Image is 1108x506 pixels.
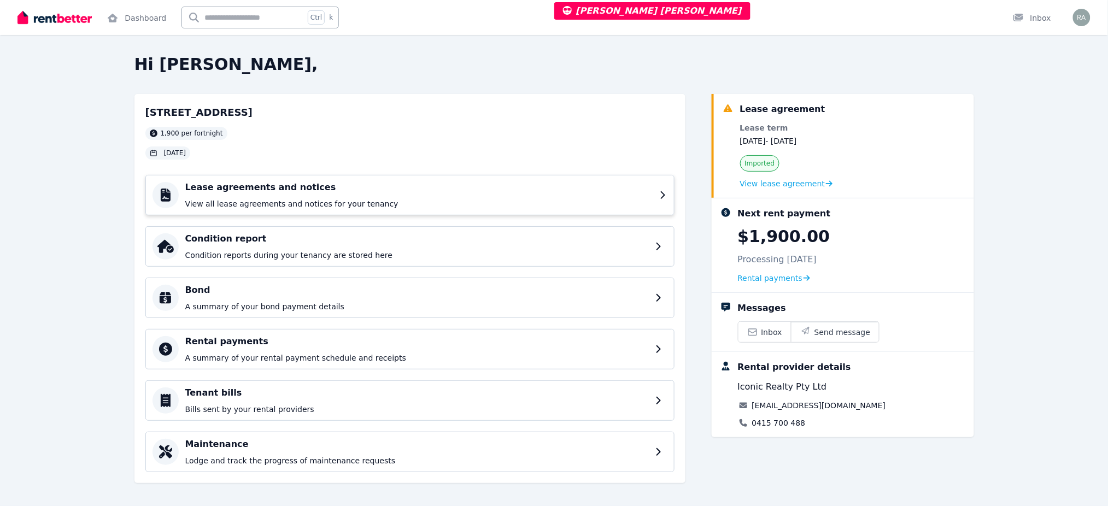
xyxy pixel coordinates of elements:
span: k [329,13,333,22]
a: 0415 700 488 [752,417,806,428]
p: View all lease agreements and notices for your tenancy [185,198,653,209]
a: Rental payments [738,273,811,284]
p: Processing [DATE] [738,253,817,266]
dd: [DATE] - [DATE] [740,136,833,146]
span: Inbox [761,327,782,338]
p: Bills sent by your rental providers [185,404,649,415]
h4: Maintenance [185,438,649,451]
div: Messages [738,302,786,315]
a: Inbox [738,322,791,342]
h4: Tenant bills [185,386,649,399]
span: View lease agreement [740,178,825,189]
span: [PERSON_NAME] [PERSON_NAME] [563,5,742,16]
span: Iconic Realty Pty Ltd [738,380,827,393]
a: [EMAIL_ADDRESS][DOMAIN_NAME] [752,400,886,411]
span: Rental payments [738,273,803,284]
button: Send message [791,322,880,342]
span: 1,900 per fortnight [161,129,223,138]
p: $1,900.00 [738,227,830,246]
h2: [STREET_ADDRESS] [145,105,253,120]
p: Lodge and track the progress of maintenance requests [185,455,649,466]
div: Rental provider details [738,361,851,374]
h4: Condition report [185,232,649,245]
span: Imported [745,159,775,168]
p: A summary of your bond payment details [185,301,649,312]
dt: Lease term [740,122,833,133]
p: A summary of your rental payment schedule and receipts [185,352,649,363]
h2: Hi [PERSON_NAME], [134,55,974,74]
div: Next rent payment [738,207,831,220]
h4: Lease agreements and notices [185,181,653,194]
h4: Rental payments [185,335,649,348]
img: RentBetter [17,9,92,26]
div: Inbox [1013,13,1051,23]
span: Ctrl [308,10,325,25]
span: [DATE] [164,149,186,157]
div: Lease agreement [740,103,825,116]
p: Condition reports during your tenancy are stored here [185,250,649,261]
h4: Bond [185,284,649,297]
a: View lease agreement [740,178,833,189]
span: Send message [814,327,871,338]
img: Rochelle Alvarez [1073,9,1091,26]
